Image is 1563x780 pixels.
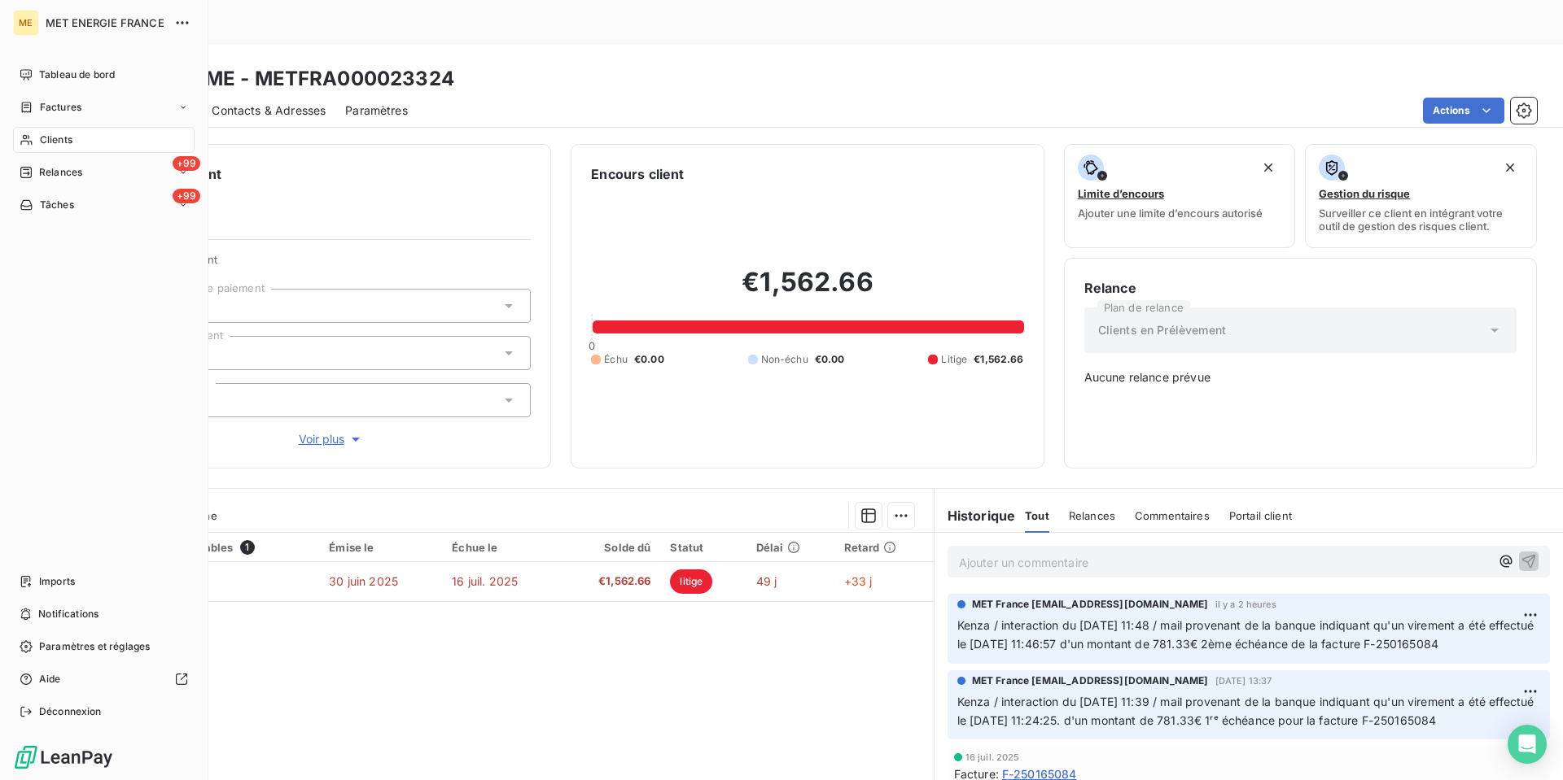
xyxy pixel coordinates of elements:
[634,352,664,367] span: €0.00
[212,102,326,119] span: Contacts & Adresses
[13,127,195,153] a: Clients
[756,574,777,588] span: 49 j
[132,540,309,555] div: Pièces comptables
[240,540,255,555] span: 1
[571,573,651,590] span: €1,562.66
[974,352,1023,367] span: €1,562.66
[972,597,1209,612] span: MET France [EMAIL_ADDRESS][DOMAIN_NAME]
[1215,599,1276,609] span: il y a 2 heures
[957,618,1538,651] span: Kenza / interaction du [DATE] 11:48 / mail provenant de la banque indiquant qu'un virement a été ...
[1064,144,1296,248] button: Limite d’encoursAjouter une limite d’encours autorisé
[452,541,551,554] div: Échue le
[131,253,531,276] span: Propriétés Client
[1423,98,1504,124] button: Actions
[38,607,99,621] span: Notifications
[39,672,61,686] span: Aide
[1319,207,1523,233] span: Surveiller ce client en intégrant votre outil de gestion des risques client.
[965,752,1020,762] span: 16 juil. 2025
[604,352,628,367] span: Échu
[1078,207,1263,220] span: Ajouter une limite d’encours autorisé
[1084,278,1517,298] h6: Relance
[13,62,195,88] a: Tableau de bord
[844,541,924,554] div: Retard
[1098,322,1226,338] span: Clients en Prélèvement
[756,541,825,554] div: Délai
[13,666,195,692] a: Aide
[935,506,1016,525] h6: Historique
[972,673,1209,688] span: MET France [EMAIL_ADDRESS][DOMAIN_NAME]
[131,430,531,448] button: Voir plus
[173,189,200,203] span: +99
[1508,725,1547,764] div: Open Intercom Messenger
[143,64,454,94] h3: LAUXIME - METFRA000023324
[761,352,808,367] span: Non-échu
[591,164,684,184] h6: Encours client
[591,266,1023,315] h2: €1,562.66
[1215,676,1272,686] span: [DATE] 13:37
[39,704,102,719] span: Déconnexion
[299,431,364,447] span: Voir plus
[13,634,195,660] a: Paramètres et réglages
[1025,509,1049,522] span: Tout
[40,100,81,115] span: Factures
[844,574,873,588] span: +33 j
[173,156,200,171] span: +99
[957,695,1538,727] span: Kenza / interaction du [DATE] 11:39 / mail provenant de la banque indiquant qu'un virement a été ...
[1135,509,1210,522] span: Commentaires
[40,133,72,147] span: Clients
[13,192,195,218] a: +99Tâches
[670,569,712,594] span: litige
[589,339,595,352] span: 0
[1078,187,1164,200] span: Limite d’encours
[13,569,195,595] a: Imports
[1229,509,1292,522] span: Portail client
[329,574,398,588] span: 30 juin 2025
[39,574,75,589] span: Imports
[13,744,114,770] img: Logo LeanPay
[1319,187,1410,200] span: Gestion du risque
[40,198,74,212] span: Tâches
[1069,509,1115,522] span: Relances
[571,541,651,554] div: Solde dû
[39,639,150,654] span: Paramètres et réglages
[39,68,115,82] span: Tableau de bord
[13,159,195,185] a: +99Relances
[329,541,432,554] div: Émise le
[13,94,195,120] a: Factures
[452,574,518,588] span: 16 juil. 2025
[99,164,531,184] h6: Informations client
[815,352,845,367] span: €0.00
[941,352,967,367] span: Litige
[1084,369,1517,386] span: Aucune relance prévue
[345,102,408,119] span: Paramètres
[1305,144,1537,248] button: Gestion du risqueSurveiller ce client en intégrant votre outil de gestion des risques client.
[39,165,82,180] span: Relances
[670,541,736,554] div: Statut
